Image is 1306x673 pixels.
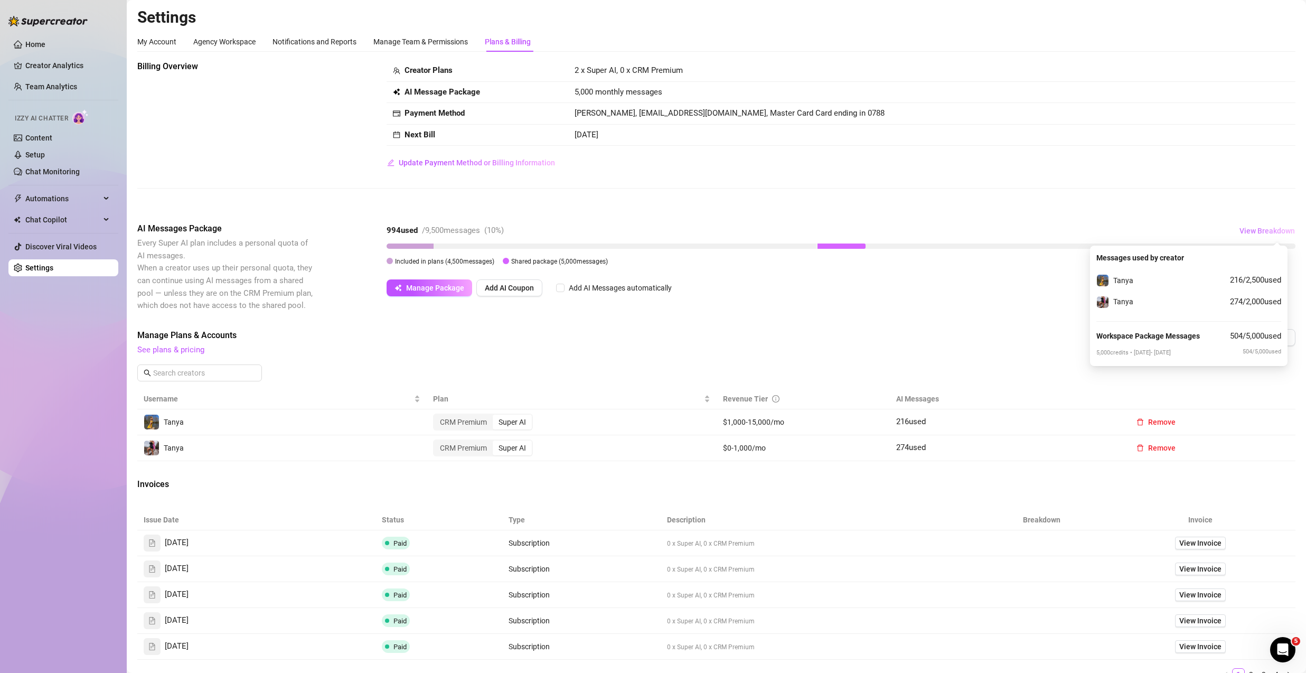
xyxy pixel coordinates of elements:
[144,415,159,429] img: Tanya
[165,537,189,549] span: [DATE]
[1136,418,1144,426] span: delete
[148,565,156,573] span: file-text
[1230,330,1281,346] span: 504 / 5,000 used
[661,556,978,582] td: 0 x Super AI, 0 x CRM Premium
[165,614,189,627] span: [DATE]
[1096,349,1171,356] span: 5,000 credits • [DATE] - [DATE]
[1175,588,1226,601] a: View Invoice
[717,435,890,461] td: $0-1,000/mo
[137,60,315,73] span: Billing Overview
[422,226,480,235] span: / 9,500 messages
[405,108,465,118] strong: Payment Method
[1270,637,1295,662] iframe: Intercom live chat
[667,540,755,547] span: 0 x Super AI, 0 x CRM Premium
[433,414,533,431] div: segmented control
[25,40,45,49] a: Home
[502,530,661,556] td: Subscription
[1113,276,1133,285] span: Tanya
[25,264,53,272] a: Settings
[1148,444,1176,452] span: Remove
[667,618,755,625] span: 0 x Super AI, 0 x CRM Premium
[25,57,110,74] a: Creator Analytics
[387,159,394,166] span: edit
[137,7,1295,27] h2: Settings
[896,417,926,426] span: 216 used
[137,238,313,310] span: Every Super AI plan includes a personal quota of AI messages. When a creator uses up their person...
[1128,414,1184,431] button: Remove
[1175,537,1226,549] a: View Invoice
[1292,637,1300,646] span: 5
[153,367,247,379] input: Search creators
[1230,296,1281,309] span: 274 / 2,000 used
[1179,615,1222,627] span: View Invoice
[393,539,407,547] span: Paid
[569,282,672,294] div: Add AI Messages automatically
[165,640,189,653] span: [DATE]
[393,591,407,599] span: Paid
[25,190,100,207] span: Automations
[485,36,531,48] div: Plans & Billing
[164,418,184,426] span: Tanya
[273,36,356,48] div: Notifications and Reports
[667,566,755,573] span: 0 x Super AI, 0 x CRM Premium
[1097,296,1108,308] img: Tanya
[25,242,97,251] a: Discover Viral Videos
[661,608,978,634] td: 0 x Super AI, 0 x CRM Premium
[8,16,88,26] img: logo-BBDzfeDw.svg
[393,67,400,74] span: team
[148,591,156,599] span: file-text
[575,86,662,99] span: 5,000 monthly messages
[393,643,407,651] span: Paid
[393,110,400,117] span: credit-card
[434,415,493,429] div: CRM Premium
[667,643,755,651] span: 0 x Super AI, 0 x CRM Premium
[193,36,256,48] div: Agency Workspace
[387,226,418,235] strong: 994 used
[1179,641,1222,652] span: View Invoice
[502,556,661,582] td: Subscription
[1243,347,1281,356] span: 504 / 5,000 used
[387,279,472,296] button: Manage Package
[1148,418,1176,426] span: Remove
[137,329,1153,342] span: Manage Plans & Accounts
[137,345,204,354] a: See plans & pricing
[723,395,768,403] span: Revenue Tier
[1105,510,1295,530] th: Invoice
[144,393,412,405] span: Username
[137,478,315,491] span: Invoices
[165,563,189,575] span: [DATE]
[502,608,661,634] td: Subscription
[1175,563,1226,575] a: View Invoice
[1179,563,1222,575] span: View Invoice
[1096,332,1200,340] strong: Workspace Package Messages
[896,443,926,452] span: 274 used
[137,389,427,409] th: Username
[433,393,701,405] span: Plan
[25,134,52,142] a: Content
[667,592,755,599] span: 0 x Super AI, 0 x CRM Premium
[1175,614,1226,627] a: View Invoice
[14,194,22,203] span: thunderbolt
[575,108,885,118] span: [PERSON_NAME], [EMAIL_ADDRESS][DOMAIN_NAME], Master Card Card ending in 0788
[1230,274,1281,287] span: 216 / 2,500 used
[14,216,21,223] img: Chat Copilot
[25,167,80,176] a: Chat Monitoring
[661,634,978,660] td: 0 x Super AI, 0 x CRM Premium
[1239,222,1295,239] button: View Breakdown
[502,510,661,530] th: Type
[1128,440,1184,456] button: Remove
[393,131,400,138] span: calendar
[978,510,1105,530] th: Breakdown
[1096,254,1184,262] strong: Messages used by creator
[137,510,375,530] th: Issue Date
[15,114,68,124] span: Izzy AI Chatter
[393,565,407,573] span: Paid
[502,582,661,608] td: Subscription
[575,66,683,75] span: 2 x Super AI, 0 x CRM Premium
[485,284,534,292] span: Add AI Coupon
[502,634,661,660] td: Subscription
[406,284,464,292] span: Manage Package
[387,154,556,171] button: Update Payment Method or Billing Information
[137,36,176,48] div: My Account
[164,444,184,452] span: Tanya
